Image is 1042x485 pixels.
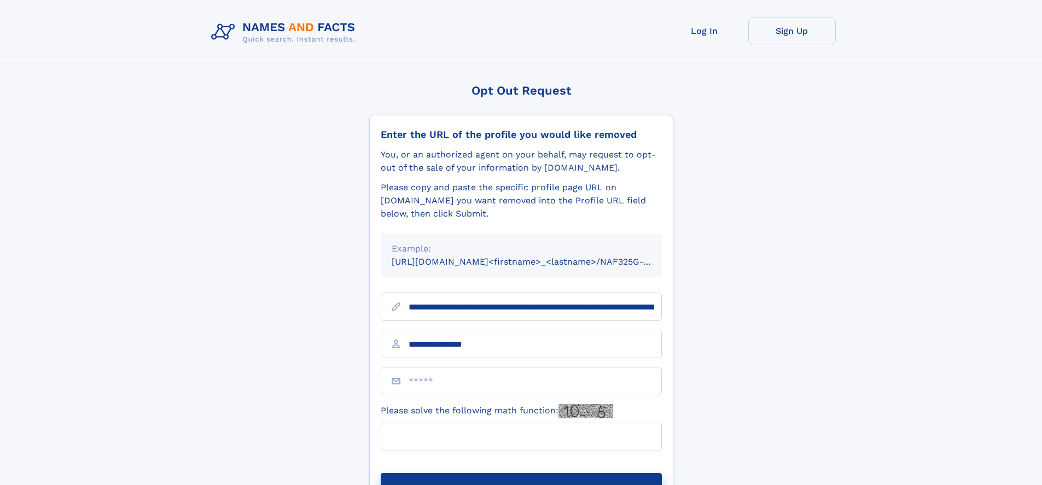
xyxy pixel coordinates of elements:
label: Please solve the following math function: [381,404,613,418]
div: Enter the URL of the profile you would like removed [381,128,662,141]
div: Opt Out Request [369,84,673,97]
small: [URL][DOMAIN_NAME]<firstname>_<lastname>/NAF325G-xxxxxxxx [392,256,683,267]
img: Logo Names and Facts [207,17,364,47]
div: Example: [392,242,651,255]
a: Log In [661,17,748,44]
div: Please copy and paste the specific profile page URL on [DOMAIN_NAME] you want removed into the Pr... [381,181,662,220]
a: Sign Up [748,17,836,44]
div: You, or an authorized agent on your behalf, may request to opt-out of the sale of your informatio... [381,148,662,174]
